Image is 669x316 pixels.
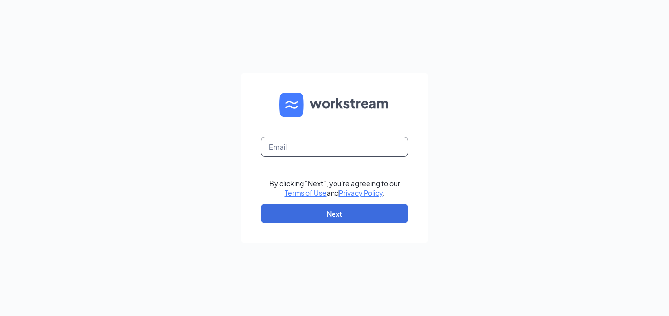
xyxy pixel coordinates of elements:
[339,189,383,197] a: Privacy Policy
[285,189,327,197] a: Terms of Use
[261,204,408,223] button: Next
[269,178,400,198] div: By clicking "Next", you're agreeing to our and .
[279,93,390,117] img: WS logo and Workstream text
[261,137,408,157] input: Email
